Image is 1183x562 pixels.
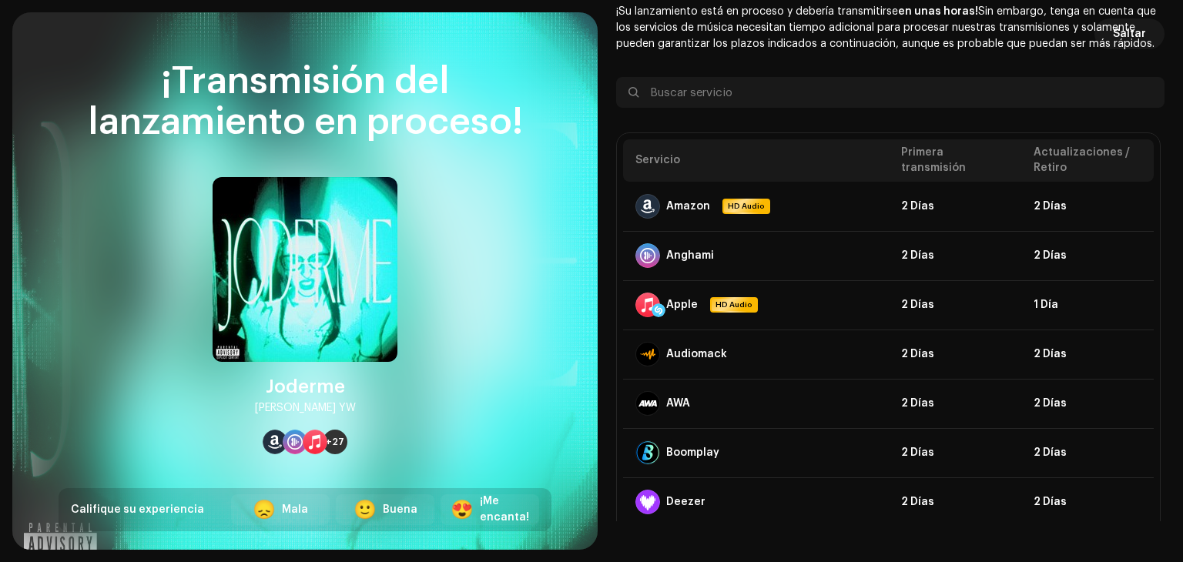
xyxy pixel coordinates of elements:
[282,502,308,518] div: Mala
[623,139,889,182] th: Servicio
[889,330,1021,379] td: 2 Días
[889,477,1021,527] td: 2 Días
[1021,477,1154,527] td: 2 Días
[266,374,345,399] div: Joderme
[889,139,1021,182] th: Primera transmisión
[889,182,1021,231] td: 2 Días
[1021,139,1154,182] th: Actualizaciones / Retiro
[1021,330,1154,379] td: 2 Días
[71,504,204,515] span: Califique su experiencia
[59,62,551,143] div: ¡Transmisión del lanzamiento en proceso!
[1094,18,1165,49] button: Saltar
[666,299,698,311] div: Apple
[213,177,397,362] img: 3bc51779-7650-4d94-9cf9-92f049efd004
[889,379,1021,428] td: 2 Días
[1021,231,1154,280] td: 2 Días
[253,500,276,519] div: 😞
[666,249,714,262] div: Anghami
[1021,280,1154,330] td: 1 Día
[255,399,356,417] div: [PERSON_NAME] YW
[724,200,769,212] span: HD Audio
[889,428,1021,477] td: 2 Días
[666,496,705,508] div: Deezer
[1021,182,1154,231] td: 2 Días
[616,4,1165,52] p: ¡Su lanzamiento está en proceso y debería transmitirse Sin embargo, tenga en cuenta que los servi...
[666,348,727,360] div: Audiomack
[326,436,344,448] span: +27
[666,397,690,410] div: AWA
[666,447,719,459] div: Boomplay
[1113,18,1146,49] span: Saltar
[383,502,417,518] div: Buena
[1021,428,1154,477] td: 2 Días
[712,299,756,311] span: HD Audio
[1021,379,1154,428] td: 2 Días
[898,6,978,17] b: en unas horas!
[616,77,1165,108] input: Buscar servicio
[889,231,1021,280] td: 2 Días
[451,500,474,519] div: 😍
[666,200,710,212] div: Amazon
[889,280,1021,330] td: 2 Días
[480,493,529,526] div: ¡Me encanta!
[354,500,377,519] div: 🙂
